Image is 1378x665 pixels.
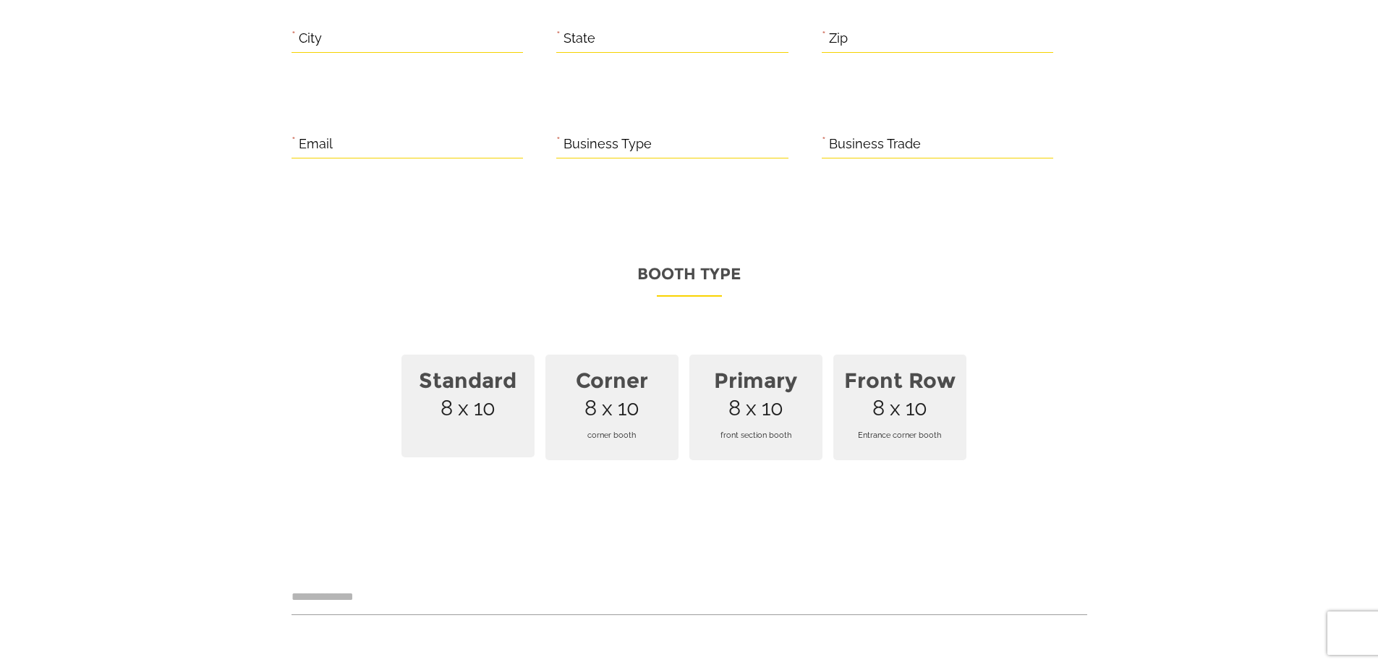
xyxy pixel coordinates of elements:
span: Entrance corner booth [842,415,958,455]
span: 8 x 10 [833,355,966,460]
span: front section booth [698,415,814,455]
strong: Standard [410,360,526,402]
span: 8 x 10 [689,355,822,460]
strong: Front Row [842,360,958,402]
label: Business Trade [829,133,921,156]
label: City [299,27,322,50]
span: 8 x 10 [401,355,535,457]
span: 8 x 10 [545,355,679,460]
p: Booth Type [292,260,1087,297]
strong: Corner [554,360,670,402]
strong: Primary [698,360,814,402]
label: State [563,27,595,50]
label: Business Type [563,133,652,156]
label: Email [299,133,333,156]
label: Zip [829,27,848,50]
span: corner booth [554,415,670,455]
